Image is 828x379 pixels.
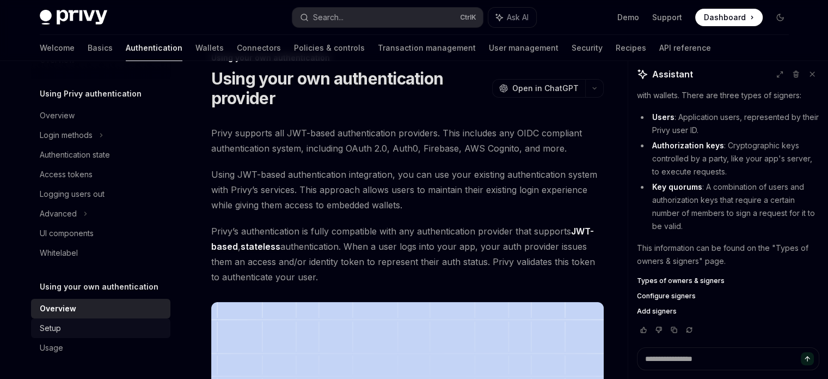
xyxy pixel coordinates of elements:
div: Whitelabel [40,246,78,260]
li: : Application users, represented by their Privy user ID. [637,111,819,137]
a: Types of owners & signers [637,276,819,285]
span: Privy’s authentication is fully compatible with any authentication provider that supports , authe... [211,224,604,285]
span: Ask AI [507,12,529,23]
a: Add signers [637,307,819,316]
a: Authentication state [31,145,170,165]
div: Usage [40,341,63,354]
span: Configure signers [637,292,696,300]
img: dark logo [40,10,107,25]
a: Whitelabel [31,243,170,263]
a: Connectors [237,35,281,61]
h5: Using Privy authentication [40,87,142,100]
div: UI components [40,227,94,240]
a: API reference [659,35,711,61]
div: Authentication state [40,148,110,161]
a: Policies & controls [294,35,365,61]
a: stateless [241,241,280,252]
a: User management [489,35,559,61]
a: Usage [31,338,170,358]
a: Security [572,35,603,61]
div: Login methods [40,129,93,142]
a: Overview [31,106,170,125]
li: : Cryptographic keys controlled by a party, like your app's server, to execute requests. [637,139,819,178]
div: Overview [40,109,75,122]
div: Advanced [40,207,77,220]
button: Open in ChatGPT [492,79,585,98]
span: Add signers [637,307,677,316]
span: Privy supports all JWT-based authentication providers. This includes any OIDC compliant authentic... [211,125,604,156]
a: Recipes [616,35,646,61]
div: Search... [313,11,344,24]
span: Assistant [652,68,693,81]
span: Using JWT-based authentication integration, you can use your existing authentication system with ... [211,167,604,213]
a: Setup [31,318,170,338]
a: Support [652,12,682,23]
div: Access tokens [40,168,93,181]
strong: Users [652,112,674,122]
button: Send message [801,352,814,365]
li: : A combination of users and authorization keys that require a certain number of members to sign ... [637,181,819,233]
span: Open in ChatGPT [512,83,579,94]
div: Logging users out [40,188,105,201]
button: Toggle dark mode [771,9,789,26]
button: Search...CtrlK [292,8,483,27]
a: Dashboard [695,9,763,26]
div: Overview [40,302,76,315]
h1: Using your own authentication provider [211,69,488,108]
a: Overview [31,299,170,318]
a: Demo [617,12,639,23]
strong: Authorization keys [652,141,724,150]
a: Welcome [40,35,75,61]
span: Ctrl K [460,13,476,22]
span: Types of owners & signers [637,276,725,285]
a: Configure signers [637,292,819,300]
a: Basics [88,35,113,61]
a: Logging users out [31,184,170,204]
strong: Key quorums [652,182,702,191]
div: Setup [40,322,61,335]
a: Transaction management [378,35,476,61]
a: Wallets [195,35,224,61]
h5: Using your own authentication [40,280,158,293]
a: Authentication [126,35,182,61]
p: In Privy, a signer is an entity that can take actions with wallets. There are three types of sign... [637,76,819,102]
a: Access tokens [31,165,170,184]
a: UI components [31,224,170,243]
button: Ask AI [488,8,536,27]
p: This information can be found on the "Types of owners & signers" page. [637,242,819,268]
span: Dashboard [704,12,746,23]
